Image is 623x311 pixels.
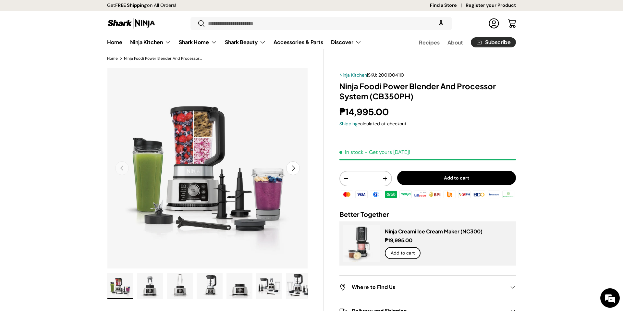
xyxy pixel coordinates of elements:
summary: Shark Beauty [221,36,270,49]
summary: Discover [327,36,365,49]
h1: Ninja Foodi Power Blender And Processor System (CB350PH) [339,81,516,101]
p: - Get yours [DATE]! [365,149,410,155]
speech-search-button: Search by voice [431,16,451,31]
a: Ninja Creami Ice Cream Maker (NC300) [385,228,483,235]
summary: Shark Home [175,36,221,49]
img: bpi [428,190,442,199]
a: Shark Home [179,36,217,49]
img: maya [398,190,413,199]
strong: FREE Shipping [115,2,147,8]
a: Home [107,56,118,60]
img: Ninja Foodi Power Blender And Processor System (CB350PH) [167,273,192,299]
span: Subscribe [485,40,511,45]
a: Register your Product [466,2,516,9]
a: Ninja Foodi Power Blender And Processor System (CB350PH) [124,56,202,60]
strong: ₱14,995.00 [339,106,390,118]
a: Ninja Kitchen [339,72,367,78]
a: Recipes [419,36,440,49]
img: Shark Ninja Philippines [107,17,156,30]
img: grabpay [384,190,398,199]
summary: Ninja Kitchen [126,36,175,49]
img: Ninja Foodi Power Blender And Processor System (CB350PH) [197,273,222,299]
a: About [447,36,463,49]
img: billease [413,190,427,199]
a: Shark Beauty [225,36,266,49]
img: Ninja Foodi Power Blender And Processor System (CB350PH) [257,273,282,299]
img: ubp [443,190,457,199]
a: Shipping [339,121,358,127]
img: bdo [472,190,486,199]
span: SKU: [368,72,377,78]
span: In stock [339,149,363,155]
a: Discover [331,36,361,49]
img: Ninja Foodi Power Blender And Processor System (CB350PH) [137,273,163,299]
div: calculated at checkout. [339,120,516,127]
img: qrph [457,190,471,199]
a: Find a Store [430,2,466,9]
a: Accessories & Parts [274,36,323,48]
span: 2001004110 [378,72,404,78]
span: | [367,72,404,78]
summary: Where to Find Us [339,276,516,299]
img: Ninja Foodi Power Blender And Processor System (CB350PH) [287,273,312,299]
media-gallery: Gallery Viewer [107,68,308,301]
img: metrobank [486,190,501,199]
img: landbank [501,190,516,199]
a: Ninja Kitchen [130,36,171,49]
h2: Where to Find Us [339,283,506,291]
button: Add to cart [385,247,421,259]
img: gcash [369,190,383,199]
a: Subscribe [471,37,516,47]
button: Add to cart [397,171,516,185]
img: master [340,190,354,199]
h2: Better Together [339,210,516,219]
p: Get on All Orders! [107,2,176,9]
a: Home [107,36,122,48]
nav: Secondary [403,36,516,49]
img: Ninja Foodi Power Blender And Processor System (CB350PH) [227,273,252,299]
nav: Breadcrumbs [107,56,324,61]
img: ninja-foodi-power-blender-and-processor-system-full-view-with-sample-contents-sharkninja-philippines [107,273,133,299]
nav: Primary [107,36,361,49]
img: visa [354,190,369,199]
